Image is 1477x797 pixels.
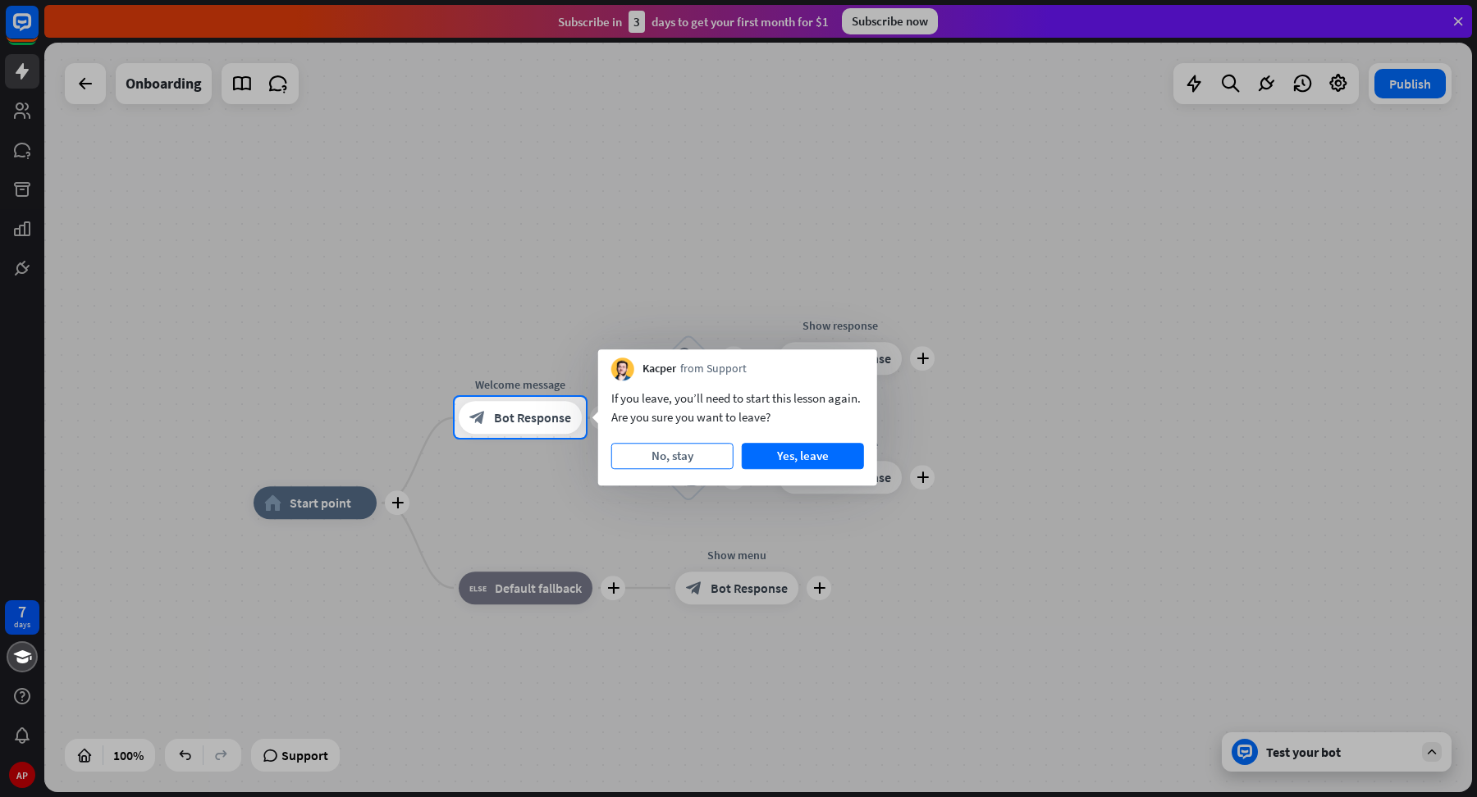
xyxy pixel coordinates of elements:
button: Yes, leave [742,443,864,469]
span: from Support [680,361,747,377]
div: If you leave, you’ll need to start this lesson again. Are you sure you want to leave? [611,389,864,426]
button: Open LiveChat chat widget [13,7,62,56]
span: Kacper [642,361,676,377]
button: No, stay [611,443,734,469]
i: block_bot_response [469,410,486,426]
span: Bot Response [494,410,571,426]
